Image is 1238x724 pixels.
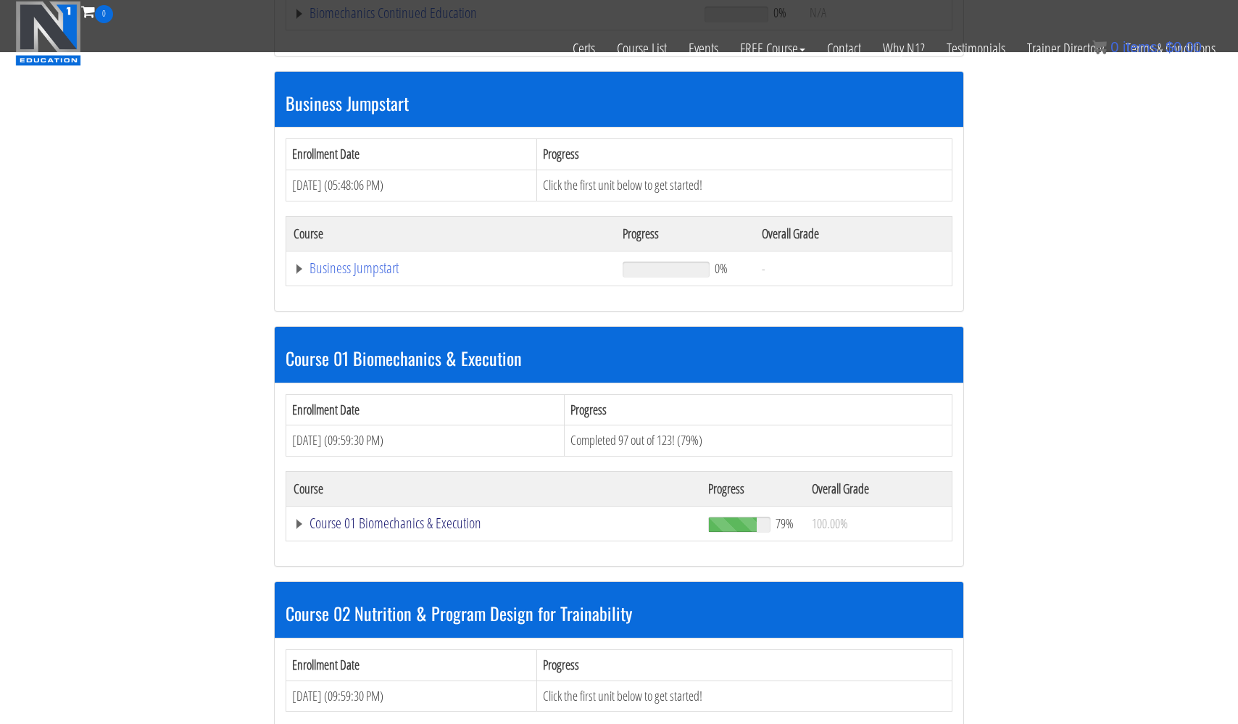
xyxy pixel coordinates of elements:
bdi: 0.00 [1166,39,1202,55]
a: Course 01 Biomechanics & Execution [294,516,694,530]
a: Business Jumpstart [294,261,608,275]
a: Terms & Conditions [1115,23,1226,74]
th: Progress [536,139,952,170]
a: 0 items: $0.00 [1092,39,1202,55]
th: Enrollment Date [286,649,537,681]
td: Click the first unit below to get started! [536,170,952,201]
th: Progress [615,216,755,251]
td: - [755,251,952,286]
td: Completed 97 out of 123! (79%) [565,425,952,457]
a: Contact [816,23,872,74]
th: Progress [536,649,952,681]
h3: Business Jumpstart [286,93,952,112]
th: Enrollment Date [286,139,537,170]
td: [DATE] (09:59:30 PM) [286,425,565,457]
span: 0% [715,260,728,276]
a: 0 [81,1,113,21]
th: Overall Grade [805,471,952,506]
span: 0 [95,5,113,23]
a: Course List [606,23,678,74]
a: Certs [562,23,606,74]
span: 0 [1110,39,1118,55]
td: 100.00% [805,506,952,541]
a: Events [678,23,729,74]
span: $ [1166,39,1173,55]
a: Why N1? [872,23,936,74]
h3: Course 02 Nutrition & Program Design for Trainability [286,604,952,623]
span: items: [1123,39,1161,55]
img: n1-education [15,1,81,66]
th: Course [286,216,615,251]
a: Trainer Directory [1016,23,1115,74]
h3: Course 01 Biomechanics & Execution [286,349,952,367]
span: 79% [776,515,794,531]
th: Enrollment Date [286,394,565,425]
td: Click the first unit below to get started! [536,681,952,712]
th: Overall Grade [755,216,952,251]
a: FREE Course [729,23,816,74]
td: [DATE] (09:59:30 PM) [286,681,537,712]
td: [DATE] (05:48:06 PM) [286,170,537,201]
a: Testimonials [936,23,1016,74]
th: Course [286,471,701,506]
th: Progress [701,471,805,506]
img: icon11.png [1092,40,1107,54]
th: Progress [565,394,952,425]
